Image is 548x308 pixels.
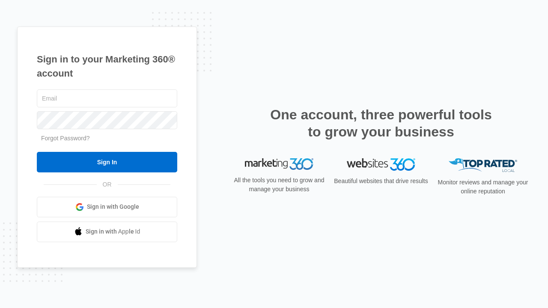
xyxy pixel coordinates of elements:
[37,52,177,80] h1: Sign in to your Marketing 360® account
[37,197,177,217] a: Sign in with Google
[87,202,139,211] span: Sign in with Google
[449,158,517,172] img: Top Rated Local
[37,89,177,107] input: Email
[41,135,90,142] a: Forgot Password?
[37,152,177,172] input: Sign In
[435,178,531,196] p: Monitor reviews and manage your online reputation
[333,177,429,186] p: Beautiful websites that drive results
[268,106,494,140] h2: One account, three powerful tools to grow your business
[37,222,177,242] a: Sign in with Apple Id
[231,176,327,194] p: All the tools you need to grow and manage your business
[347,158,415,171] img: Websites 360
[97,180,118,189] span: OR
[245,158,313,170] img: Marketing 360
[86,227,140,236] span: Sign in with Apple Id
